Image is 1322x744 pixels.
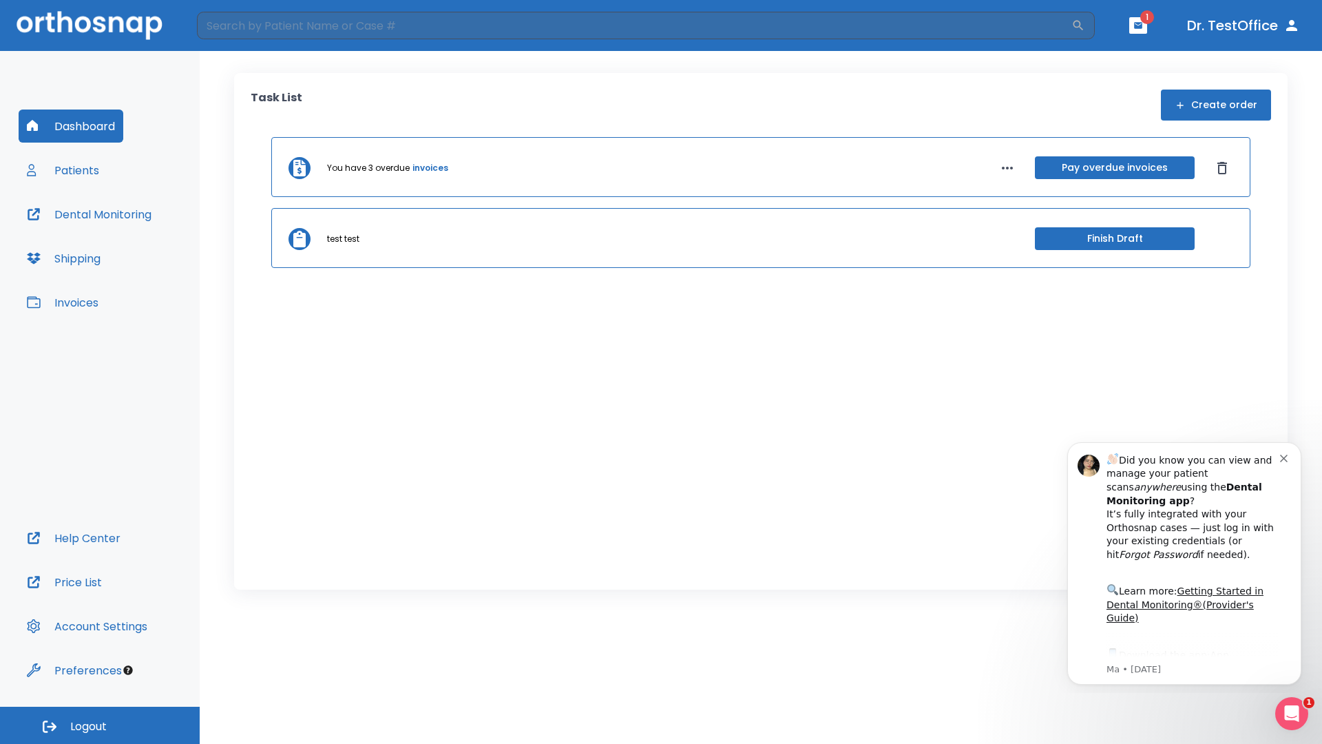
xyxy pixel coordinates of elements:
[19,286,107,319] button: Invoices
[327,233,359,245] p: test test
[1211,157,1233,179] button: Dismiss
[1275,697,1308,730] iframe: Intercom live chat
[1303,697,1314,708] span: 1
[60,220,182,245] a: App Store
[251,90,302,121] p: Task List
[60,216,233,287] div: Download the app: | ​ Let us know if you need help getting started!
[1182,13,1305,38] button: Dr. TestOffice
[19,566,110,599] button: Price List
[327,162,410,174] p: You have 3 overdue
[60,234,233,246] p: Message from Ma, sent 5w ago
[122,664,134,676] div: Tooltip anchor
[1140,10,1154,24] span: 1
[19,198,160,231] button: Dental Monitoring
[197,12,1071,39] input: Search by Patient Name or Case #
[1035,227,1195,250] button: Finish Draft
[1047,430,1322,693] iframe: Intercom notifications message
[19,521,129,555] button: Help Center
[19,654,130,687] button: Preferences
[17,11,162,39] img: Orthosnap
[19,242,109,275] button: Shipping
[70,719,107,734] span: Logout
[19,110,123,143] button: Dashboard
[233,21,244,32] button: Dismiss notification
[1035,156,1195,179] button: Pay overdue invoices
[412,162,448,174] a: invoices
[1161,90,1271,121] button: Create order
[19,154,107,187] button: Patients
[19,610,156,643] button: Account Settings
